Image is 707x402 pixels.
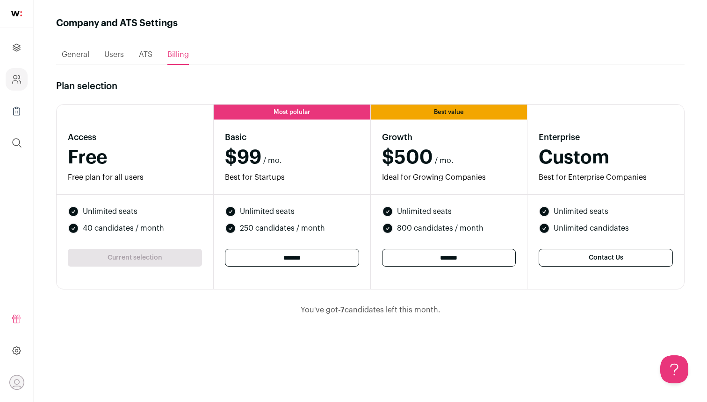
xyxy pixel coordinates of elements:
[56,80,685,93] h2: Plan selection
[68,148,107,167] span: Free
[554,206,608,217] span: Unlimited seats
[6,36,28,59] a: Projects
[104,51,124,58] span: Users
[9,375,24,390] button: Open dropdown
[83,206,137,217] span: Unlimited seats
[554,223,629,234] span: Unlimited candidates
[139,51,152,58] span: ATS
[225,172,359,183] div: Best for Startups
[660,355,688,383] iframe: Help Scout Beacon - Open
[240,223,325,234] span: 250 candidates / month
[6,68,28,91] a: Company and ATS Settings
[225,149,261,166] span: $99
[263,155,282,166] span: / mo.
[56,304,685,316] div: You've got candidates left this month.
[167,51,189,58] span: Billing
[62,45,89,64] a: General
[214,105,370,120] div: Most polular
[539,148,609,167] span: Custom
[139,45,152,64] a: ATS
[62,51,89,58] span: General
[240,206,295,217] span: Unlimited seats
[338,306,345,314] span: -7
[539,131,673,144] h3: Enterprise
[83,223,164,234] span: 40 candidates / month
[68,131,202,144] h3: Access
[11,11,22,16] img: wellfound-shorthand-0d5821cbd27db2630d0214b213865d53afaa358527fdda9d0ea32b1df1b89c2c.svg
[539,249,673,267] a: Contact Us
[397,206,452,217] span: Unlimited seats
[225,131,359,144] h3: Basic
[68,172,202,183] div: Free plan for all users
[435,155,454,166] span: / mo.
[371,105,527,120] div: Best value
[382,172,516,183] div: Ideal for Growing Companies
[68,249,202,267] div: Current selection
[397,223,483,234] span: 800 candidates / month
[382,149,433,166] span: $500
[539,172,673,183] div: Best for Enterprise Companies
[56,17,178,30] h1: Company and ATS Settings
[382,131,516,144] h3: Growth
[104,45,124,64] a: Users
[6,100,28,122] a: Company Lists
